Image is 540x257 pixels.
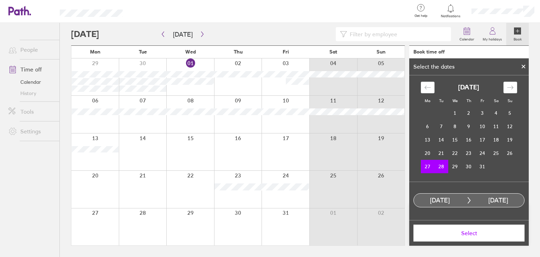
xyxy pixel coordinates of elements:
[503,120,517,133] td: Choose Sunday, October 12, 2025 as your check-in date. It’s available.
[462,146,476,160] td: Choose Thursday, October 23, 2025 as your check-in date. It’s available.
[435,120,448,133] td: Choose Tuesday, October 7, 2025 as your check-in date. It’s available.
[409,63,459,70] div: Select the dates
[481,98,484,103] small: Fr
[283,49,289,55] span: Fri
[139,49,147,55] span: Tue
[3,76,59,88] a: Calendar
[347,27,447,41] input: Filter by employee
[508,98,512,103] small: Su
[448,160,462,173] td: Choose Wednesday, October 29, 2025 as your check-in date. It’s available.
[3,124,59,138] a: Settings
[478,35,506,42] label: My holidays
[462,120,476,133] td: Choose Thursday, October 9, 2025 as your check-in date. It’s available.
[452,98,458,103] small: We
[467,98,471,103] small: Th
[3,88,59,99] a: History
[494,98,499,103] small: Sa
[509,35,526,42] label: Book
[413,75,525,182] div: Calendar
[167,29,198,40] button: [DATE]
[476,160,489,173] td: Choose Friday, October 31, 2025 as your check-in date. It’s available.
[413,225,525,242] button: Select
[448,133,462,146] td: Choose Wednesday, October 15, 2025 as your check-in date. It’s available.
[414,197,466,204] div: [DATE]
[421,120,435,133] td: Choose Monday, October 6, 2025 as your check-in date. It’s available.
[435,133,448,146] td: Choose Tuesday, October 14, 2025 as your check-in date. It’s available.
[421,82,435,93] div: Move backward to switch to the previous month.
[455,35,478,42] label: Calendar
[3,62,59,76] a: Time off
[478,23,506,45] a: My holidays
[185,49,196,55] span: Wed
[439,14,462,18] span: Notifications
[489,120,503,133] td: Choose Saturday, October 11, 2025 as your check-in date. It’s available.
[503,146,517,160] td: Choose Sunday, October 26, 2025 as your check-in date. It’s available.
[462,106,476,120] td: Choose Thursday, October 2, 2025 as your check-in date. It’s available.
[462,133,476,146] td: Choose Thursday, October 16, 2025 as your check-in date. It’s available.
[421,133,435,146] td: Choose Monday, October 13, 2025 as your check-in date. It’s available.
[413,49,445,55] div: Book time off
[489,133,503,146] td: Choose Saturday, October 18, 2025 as your check-in date. It’s available.
[234,49,243,55] span: Thu
[439,4,462,18] a: Notifications
[503,133,517,146] td: Choose Sunday, October 19, 2025 as your check-in date. It’s available.
[489,146,503,160] td: Choose Saturday, October 25, 2025 as your check-in date. It’s available.
[418,230,520,236] span: Select
[476,133,489,146] td: Choose Friday, October 17, 2025 as your check-in date. It’s available.
[503,106,517,120] td: Choose Sunday, October 5, 2025 as your check-in date. It’s available.
[448,106,462,120] td: Choose Wednesday, October 1, 2025 as your check-in date. It’s available.
[425,98,430,103] small: Mo
[410,14,432,18] span: Get help
[439,98,443,103] small: Tu
[506,23,529,45] a: Book
[435,160,448,173] td: Selected as end date. Tuesday, October 28, 2025
[462,160,476,173] td: Choose Thursday, October 30, 2025 as your check-in date. It’s available.
[435,146,448,160] td: Choose Tuesday, October 21, 2025 as your check-in date. It’s available.
[421,146,435,160] td: Choose Monday, October 20, 2025 as your check-in date. It’s available.
[448,120,462,133] td: Choose Wednesday, October 8, 2025 as your check-in date. It’s available.
[3,43,59,57] a: People
[3,105,59,119] a: Tools
[448,146,462,160] td: Choose Wednesday, October 22, 2025 as your check-in date. It’s available.
[476,106,489,120] td: Choose Friday, October 3, 2025 as your check-in date. It’s available.
[476,146,489,160] td: Choose Friday, October 24, 2025 as your check-in date. It’s available.
[476,120,489,133] td: Choose Friday, October 10, 2025 as your check-in date. It’s available.
[472,197,524,204] div: [DATE]
[489,106,503,120] td: Choose Saturday, October 4, 2025 as your check-in date. It’s available.
[421,160,435,173] td: Selected as start date. Monday, October 27, 2025
[503,82,517,93] div: Move forward to switch to the next month.
[455,23,478,45] a: Calendar
[329,49,337,55] span: Sat
[458,84,479,91] strong: [DATE]
[377,49,386,55] span: Sun
[90,49,101,55] span: Mon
